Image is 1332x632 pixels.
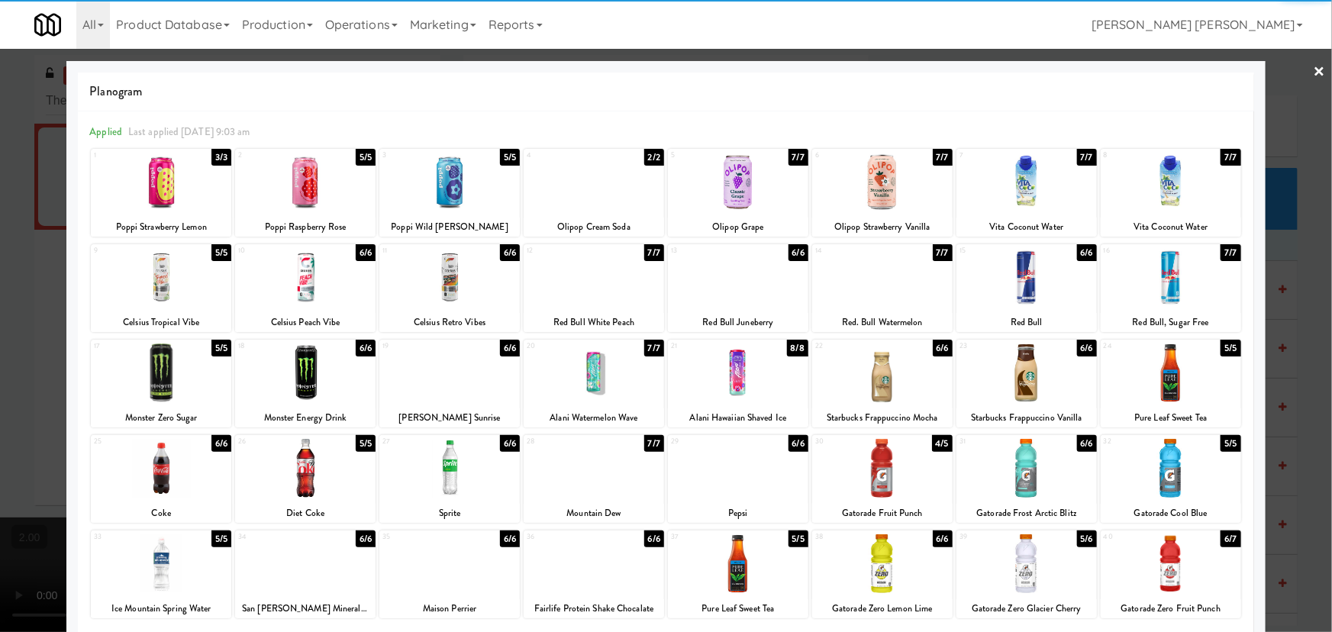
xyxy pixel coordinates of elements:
div: Vita Coconut Water [1103,218,1239,237]
div: 6/6 [644,530,664,547]
div: 3 [382,149,450,162]
div: 35/5Poppi Wild [PERSON_NAME] [379,149,520,237]
div: 26 [238,435,305,448]
div: 6/6 [356,340,376,356]
div: 395/6Gatorade Zero Glacier Cherry [956,530,1097,618]
div: 207/7Alani Watermelon Wave [524,340,664,427]
div: Mountain Dew [524,504,664,523]
div: 25 [94,435,161,448]
div: 40 [1104,530,1171,543]
div: 136/6Red Bull Juneberry [668,244,808,332]
div: 375/5Pure Leaf Sweet Tea [668,530,808,618]
div: 33 [94,530,161,543]
div: Maison Perrier [379,599,520,618]
div: Monster Energy Drink [235,408,376,427]
div: Red Bull Juneberry [668,313,808,332]
div: Pure Leaf Sweet Tea [670,599,806,618]
div: Red Bull [959,313,1095,332]
div: 21 [671,340,738,353]
div: Olipop Strawberry Vanilla [814,218,950,237]
div: 6/6 [356,530,376,547]
img: Micromart [34,11,61,38]
div: 156/6Red Bull [956,244,1097,332]
div: Gatorade Zero Fruit Punch [1103,599,1239,618]
div: 4/5 [932,435,953,452]
div: 57/7Olipop Grape [668,149,808,237]
div: 5/6 [1077,530,1097,547]
div: Starbucks Frappuccino Vanilla [959,408,1095,427]
div: 5/5 [356,149,376,166]
div: Red Bull White Peach [524,313,664,332]
div: Celsius Peach Vibe [237,313,373,332]
div: 77/7Vita Coconut Water [956,149,1097,237]
div: Red Bull White Peach [526,313,662,332]
div: 7 [959,149,1027,162]
div: 7/7 [1077,149,1097,166]
div: Diet Coke [235,504,376,523]
span: Applied [89,124,122,139]
div: 186/6Monster Energy Drink [235,340,376,427]
div: Celsius Retro Vibes [379,313,520,332]
div: Gatorade Zero Glacier Cherry [959,599,1095,618]
div: Poppi Strawberry Lemon [91,218,231,237]
div: 5/5 [211,244,231,261]
div: 287/7Mountain Dew [524,435,664,523]
div: 276/6Sprite [379,435,520,523]
div: 196/6[PERSON_NAME] Sunrise [379,340,520,427]
div: 32 [1104,435,1171,448]
div: 7/7 [1221,149,1240,166]
div: San [PERSON_NAME] Mineral Water [235,599,376,618]
div: 7/7 [644,435,664,452]
div: 6/7 [1221,530,1240,547]
div: 87/7Vita Coconut Water [1101,149,1241,237]
div: 6/6 [500,244,520,261]
div: 18 [238,340,305,353]
div: Monster Zero Sugar [91,408,231,427]
div: Olipop Strawberry Vanilla [812,218,953,237]
div: Pure Leaf Sweet Tea [1103,408,1239,427]
div: 346/6San [PERSON_NAME] Mineral Water [235,530,376,618]
span: Last applied [DATE] 9:03 am [128,124,250,139]
div: 5/5 [211,340,231,356]
div: 9 [94,244,161,257]
div: 13 [671,244,738,257]
div: 6/6 [500,340,520,356]
div: Celsius Retro Vibes [382,313,518,332]
div: 325/5Gatorade Cool Blue [1101,435,1241,523]
div: 5/5 [789,530,808,547]
div: 6/6 [500,530,520,547]
div: 29 [671,435,738,448]
div: 226/6Starbucks Frappuccino Mocha [812,340,953,427]
div: Coke [91,504,231,523]
div: Ice Mountain Spring Water [91,599,231,618]
div: 25/5Poppi Raspberry Rose [235,149,376,237]
div: 23 [959,340,1027,353]
div: 366/6Fairlife Protein Shake Chocalate [524,530,664,618]
div: 4 [527,149,594,162]
div: Poppi Wild [PERSON_NAME] [382,218,518,237]
div: 6/6 [933,530,953,547]
div: Red. Bull Watermelon [814,313,950,332]
div: Diet Coke [237,504,373,523]
div: Alani Watermelon Wave [526,408,662,427]
div: Gatorade Cool Blue [1103,504,1239,523]
div: 8 [1104,149,1171,162]
div: 2/2 [644,149,664,166]
div: 39 [959,530,1027,543]
div: Fairlife Protein Shake Chocalate [526,599,662,618]
div: [PERSON_NAME] Sunrise [382,408,518,427]
div: Poppi Strawberry Lemon [93,218,229,237]
div: Gatorade Frost Arctic Blitz [959,504,1095,523]
div: 304/5Gatorade Fruit Punch [812,435,953,523]
div: 5/5 [1221,340,1240,356]
div: Pure Leaf Sweet Tea [1101,408,1241,427]
div: 31 [959,435,1027,448]
div: 6/6 [211,435,231,452]
div: 42/2Olipop Cream Soda [524,149,664,237]
div: 7/7 [644,340,664,356]
div: Gatorade Zero Glacier Cherry [956,599,1097,618]
div: Sprite [382,504,518,523]
div: 175/5Monster Zero Sugar [91,340,231,427]
div: Olipop Cream Soda [526,218,662,237]
div: 12 [527,244,594,257]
